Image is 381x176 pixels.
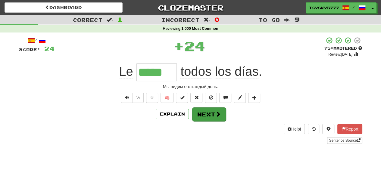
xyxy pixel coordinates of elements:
button: Set this sentence to 100% Mastered (alt+m) [176,93,188,103]
span: / [352,5,355,9]
span: Correct [73,17,102,23]
span: 9 [295,16,300,23]
small: Review: [DATE] [328,52,352,57]
button: Ignore sentence (alt+i) [205,93,217,103]
span: Incorrect [161,17,199,23]
button: Play sentence audio (ctl+space) [121,93,133,103]
span: + [173,37,184,55]
span: 1 [117,16,123,23]
span: 0 [214,16,220,23]
span: todos [180,64,211,79]
button: Next [192,107,226,121]
span: . [177,64,262,79]
strong: 1,000 Most Common [181,26,218,31]
button: Round history (alt+y) [308,124,319,134]
button: Reset to 0% Mastered (alt+r) [190,93,202,103]
a: IcySky5777 / [306,2,369,13]
span: 24 [184,38,205,53]
div: / [19,37,55,44]
button: 🧠 [161,93,173,103]
div: Мы видим его каждый день. [19,84,362,90]
button: Favorite sentence (alt+f) [146,93,158,103]
span: días [235,64,258,79]
span: los [215,64,231,79]
button: Report [337,124,362,134]
span: Le [119,64,133,79]
span: To go [258,17,280,23]
span: 24 [44,45,55,52]
button: Add to collection (alt+a) [248,93,260,103]
span: IcySky5777 [309,5,339,11]
button: Help! [284,124,305,134]
span: : [284,17,290,23]
div: Text-to-speech controls [120,93,144,103]
button: Explain [156,109,189,119]
span: : [107,17,113,23]
span: : [204,17,210,23]
a: Dashboard [5,2,123,13]
span: 75 % [324,46,333,51]
button: Edit sentence (alt+d) [234,93,246,103]
button: ½ [133,93,144,103]
button: Discuss sentence (alt+u) [219,93,231,103]
a: Sentence Source [327,137,362,144]
a: Clozemaster [132,2,250,13]
div: Mastered [324,46,362,51]
span: Score: [19,47,41,52]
